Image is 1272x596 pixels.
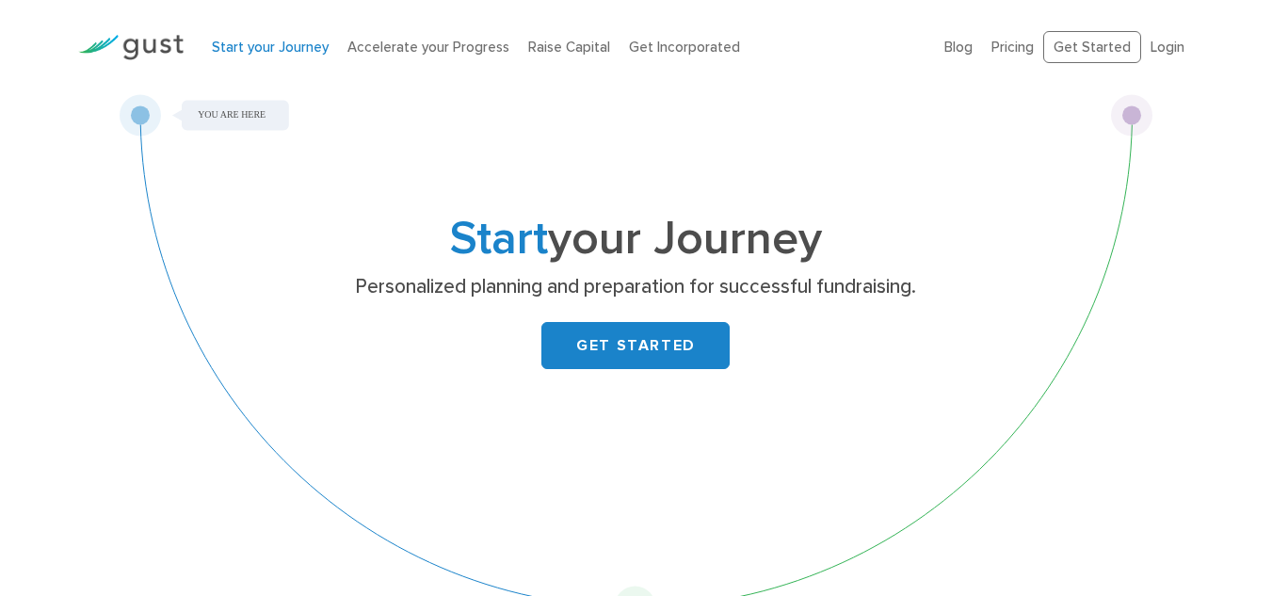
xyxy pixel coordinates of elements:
[347,39,509,56] a: Accelerate your Progress
[271,274,1001,300] p: Personalized planning and preparation for successful fundraising.
[78,35,184,60] img: Gust Logo
[264,217,1007,261] h1: your Journey
[528,39,610,56] a: Raise Capital
[944,39,973,56] a: Blog
[1043,31,1141,64] a: Get Started
[629,39,740,56] a: Get Incorporated
[541,322,730,369] a: GET STARTED
[212,39,329,56] a: Start your Journey
[450,211,548,266] span: Start
[991,39,1034,56] a: Pricing
[1151,39,1184,56] a: Login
